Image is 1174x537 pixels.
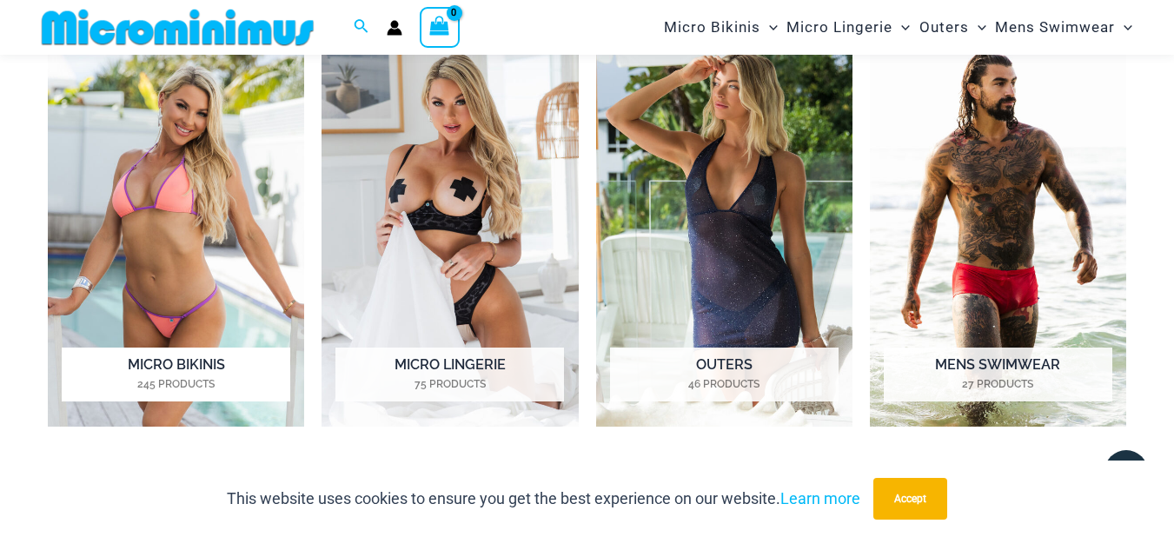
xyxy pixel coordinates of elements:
[335,376,564,392] mark: 75 Products
[322,30,578,427] a: Visit product category Micro Lingerie
[420,7,460,47] a: View Shopping Cart, empty
[664,5,760,50] span: Micro Bikinis
[786,5,892,50] span: Micro Lingerie
[48,30,304,427] img: Micro Bikinis
[322,30,578,427] img: Micro Lingerie
[354,17,369,38] a: Search icon link
[995,5,1115,50] span: Mens Swimwear
[660,5,782,50] a: Micro BikinisMenu ToggleMenu Toggle
[780,489,860,507] a: Learn more
[870,30,1126,427] a: Visit product category Mens Swimwear
[596,30,852,427] img: Outers
[48,30,304,427] a: Visit product category Micro Bikinis
[227,486,860,512] p: This website uses cookies to ensure you get the best experience on our website.
[919,5,969,50] span: Outers
[969,5,986,50] span: Menu Toggle
[782,5,914,50] a: Micro LingerieMenu ToggleMenu Toggle
[873,478,947,520] button: Accept
[884,376,1112,392] mark: 27 Products
[35,8,321,47] img: MM SHOP LOGO FLAT
[870,30,1126,427] img: Mens Swimwear
[610,376,839,392] mark: 46 Products
[657,3,1139,52] nav: Site Navigation
[387,20,402,36] a: Account icon link
[884,348,1112,401] h2: Mens Swimwear
[991,5,1137,50] a: Mens SwimwearMenu ToggleMenu Toggle
[760,5,778,50] span: Menu Toggle
[596,30,852,427] a: Visit product category Outers
[62,348,290,401] h2: Micro Bikinis
[915,5,991,50] a: OutersMenu ToggleMenu Toggle
[1115,5,1132,50] span: Menu Toggle
[610,348,839,401] h2: Outers
[892,5,910,50] span: Menu Toggle
[62,376,290,392] mark: 245 Products
[335,348,564,401] h2: Micro Lingerie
